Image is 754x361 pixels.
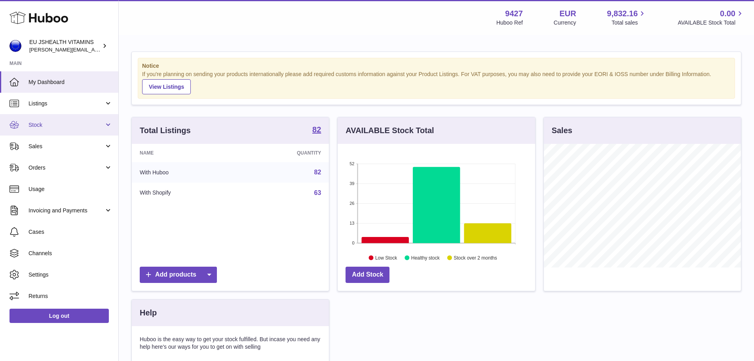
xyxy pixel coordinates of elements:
text: Healthy stock [411,255,440,260]
span: Total sales [612,19,647,27]
span: Settings [28,271,112,279]
strong: Notice [142,62,731,70]
text: 52 [350,161,355,166]
a: 82 [314,169,321,176]
span: Listings [28,100,104,107]
img: laura@jessicasepel.com [9,40,21,52]
td: With Shopify [132,183,238,203]
span: 9,832.16 [607,8,638,19]
span: Invoicing and Payments [28,207,104,214]
td: With Huboo [132,162,238,183]
h3: Total Listings [140,125,191,136]
h3: Sales [552,125,572,136]
span: Usage [28,185,112,193]
span: Cases [28,228,112,236]
div: Huboo Ref [496,19,523,27]
text: 39 [350,181,355,186]
a: View Listings [142,79,191,94]
strong: 9427 [505,8,523,19]
span: Stock [28,121,104,129]
span: Orders [28,164,104,172]
p: Huboo is the easy way to get your stock fulfilled. But incase you need any help here's our ways f... [140,336,321,351]
strong: EUR [559,8,576,19]
text: 26 [350,201,355,206]
div: If you're planning on sending your products internationally please add required customs informati... [142,71,731,94]
span: My Dashboard [28,78,112,86]
text: Stock over 2 months [454,255,497,260]
text: Low Stock [375,255,397,260]
a: 82 [312,126,321,135]
div: EU JSHEALTH VITAMINS [29,38,101,53]
h3: AVAILABLE Stock Total [346,125,434,136]
span: Returns [28,292,112,300]
span: 0.00 [720,8,735,19]
th: Name [132,144,238,162]
div: Currency [554,19,576,27]
h3: Help [140,308,157,318]
a: 0.00 AVAILABLE Stock Total [678,8,745,27]
span: AVAILABLE Stock Total [678,19,745,27]
a: Add Stock [346,267,389,283]
strong: 82 [312,126,321,134]
text: 13 [350,221,355,225]
th: Quantity [238,144,329,162]
span: Sales [28,143,104,150]
a: Add products [140,267,217,283]
span: [PERSON_NAME][EMAIL_ADDRESS][DOMAIN_NAME] [29,46,159,53]
span: Channels [28,250,112,257]
text: 0 [352,241,355,245]
a: Log out [9,309,109,323]
a: 63 [314,189,321,196]
a: 9,832.16 Total sales [607,8,647,27]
